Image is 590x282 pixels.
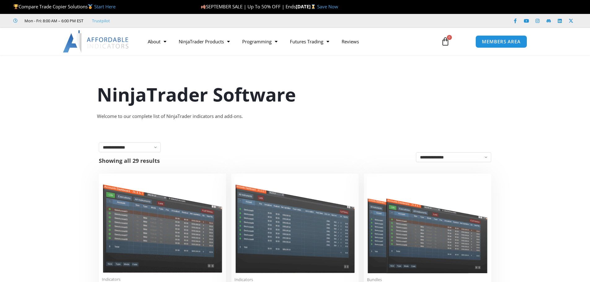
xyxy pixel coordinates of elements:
a: 0 [432,33,459,50]
span: Compare Trade Copier Solutions [13,3,116,10]
img: 🥇 [88,4,93,9]
strong: [DATE] [296,3,317,10]
span: MEMBERS AREA [482,39,521,44]
select: Shop order [416,152,491,162]
a: NinjaTrader Products [173,34,236,49]
a: Start Here [94,3,116,10]
a: Programming [236,34,284,49]
img: Duplicate Account Actions [102,177,223,273]
img: LogoAI | Affordable Indicators – NinjaTrader [63,30,129,53]
span: 0 [447,35,452,40]
a: MEMBERS AREA [475,35,527,48]
a: Save Now [317,3,338,10]
a: About [142,34,173,49]
span: Indicators [102,277,223,282]
a: Trustpilot [92,17,110,24]
span: Mon - Fri: 8:00 AM – 6:00 PM EST [23,17,83,24]
img: Accounts Dashboard Suite [367,177,488,273]
a: Reviews [335,34,365,49]
div: Welcome to our complete list of NinjaTrader indicators and add-ons. [97,112,493,121]
img: 🍂 [201,4,206,9]
h1: NinjaTrader Software [97,81,493,107]
img: Account Risk Manager [234,177,356,273]
a: Futures Trading [284,34,335,49]
nav: Menu [142,34,434,49]
img: 🏆 [14,4,18,9]
span: SEPTEMBER SALE | Up To 50% OFF | Ends [201,3,296,10]
p: Showing all 29 results [99,158,160,163]
img: ⌛ [311,4,316,9]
